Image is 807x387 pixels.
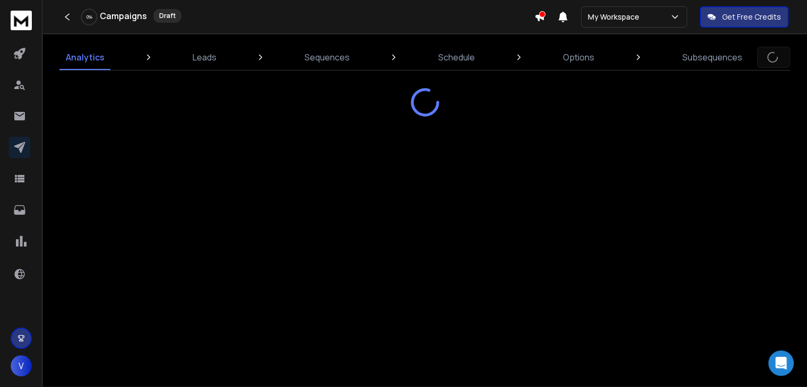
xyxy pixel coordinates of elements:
[66,51,105,64] p: Analytics
[557,45,601,70] a: Options
[676,45,749,70] a: Subsequences
[700,6,788,28] button: Get Free Credits
[722,12,781,22] p: Get Free Credits
[153,9,181,23] div: Draft
[588,12,644,22] p: My Workspace
[682,51,742,64] p: Subsequences
[768,350,794,376] div: Open Intercom Messenger
[11,11,32,30] img: logo
[305,51,350,64] p: Sequences
[100,10,147,22] h1: Campaigns
[86,14,92,20] p: 0 %
[11,355,32,376] button: V
[438,51,475,64] p: Schedule
[193,51,216,64] p: Leads
[563,51,594,64] p: Options
[186,45,223,70] a: Leads
[298,45,356,70] a: Sequences
[59,45,111,70] a: Analytics
[432,45,481,70] a: Schedule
